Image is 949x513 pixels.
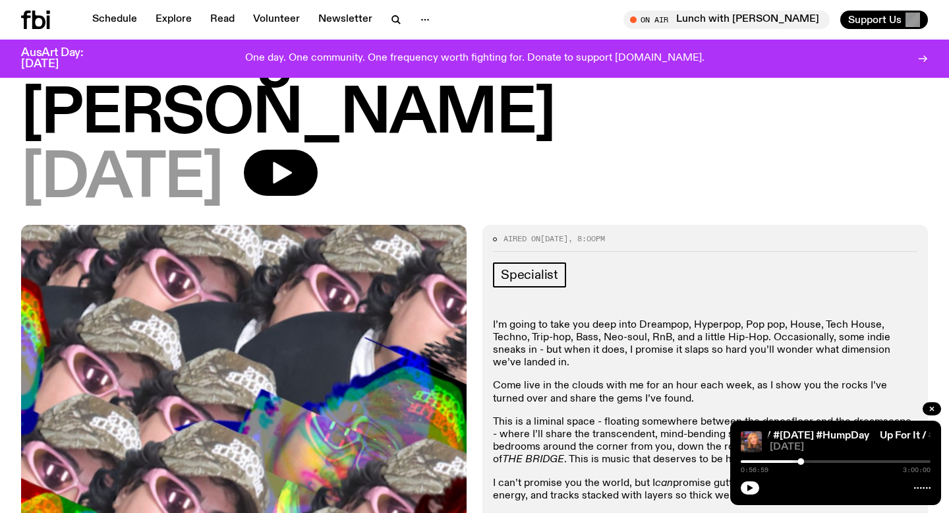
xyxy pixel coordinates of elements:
a: Schedule [84,11,145,29]
span: Support Us [848,14,902,26]
h3: AusArt Day: [DATE] [21,47,105,70]
a: Explore [148,11,200,29]
p: I can’t promise you the world, but I promise guttural yearning, sweaty club/party energy, and tra... [493,477,917,502]
a: Volunteer [245,11,308,29]
p: This is a liminal space - floating somewhere between the dancefloor and the dreamscape - where I’... [493,416,917,467]
p: I’m going to take you deep into Dreampop, Hyperpop, Pop pop, House, Tech House, Techno, Trip-hop,... [493,319,917,370]
span: 0:56:59 [741,467,768,473]
a: Read [202,11,243,29]
button: Support Us [840,11,928,29]
span: , 8:00pm [568,233,605,244]
em: THE BRIDGE [502,454,564,465]
p: One day. One community. One frequency worth fighting for. Donate to support [DOMAIN_NAME]. [245,53,705,65]
span: [DATE] [21,150,223,209]
span: Specialist [501,268,558,282]
span: [DATE] [540,233,568,244]
h1: The Bridge with [PERSON_NAME] [21,26,928,144]
span: Aired on [503,233,540,244]
a: Newsletter [310,11,380,29]
em: can [655,478,673,489]
button: On AirLunch with [PERSON_NAME] [623,11,830,29]
a: Specialist [493,262,566,287]
a: Up For It / #[DATE] #HumpDay [724,431,869,441]
p: Come live in the clouds with me for an hour each week, as I show you the rocks I’ve turned over a... [493,380,917,405]
span: 3:00:00 [903,467,931,473]
span: [DATE] [770,442,931,452]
